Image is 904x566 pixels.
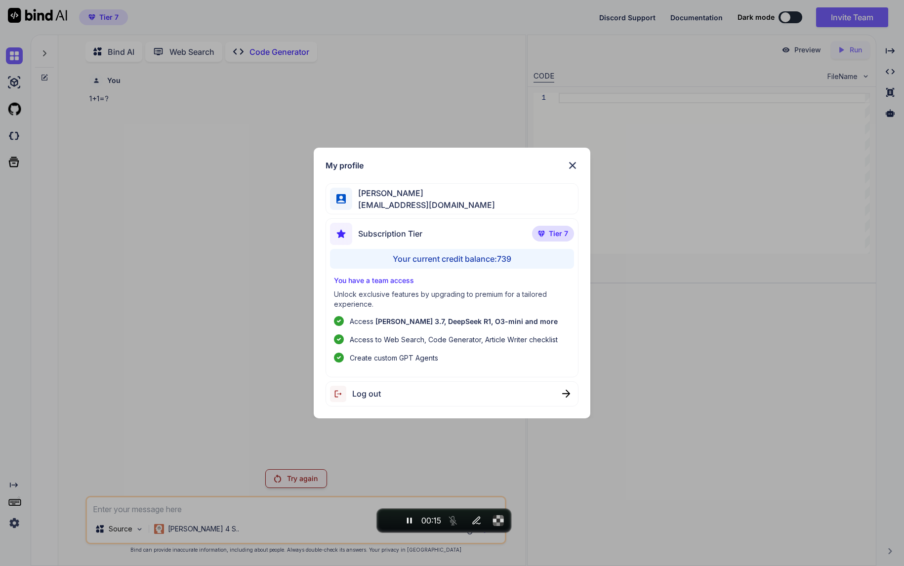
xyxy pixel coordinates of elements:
[375,317,558,325] span: [PERSON_NAME] 3.7, DeepSeek R1, O3-mini and more
[326,160,364,171] h1: My profile
[352,388,381,400] span: Log out
[334,316,344,326] img: checklist
[352,187,495,199] span: [PERSON_NAME]
[334,289,570,309] p: Unlock exclusive features by upgrading to premium for a tailored experience.
[350,334,558,345] span: Access to Web Search, Code Generator, Article Writer checklist
[334,276,570,285] p: You have a team access
[352,199,495,211] span: [EMAIL_ADDRESS][DOMAIN_NAME]
[330,249,574,269] div: Your current credit balance: 739
[358,228,422,240] span: Subscription Tier
[549,229,568,239] span: Tier 7
[350,316,558,326] p: Access
[562,390,570,398] img: close
[336,194,346,203] img: profile
[334,353,344,363] img: checklist
[330,386,352,402] img: logout
[567,160,578,171] img: close
[334,334,344,344] img: checklist
[330,223,352,245] img: subscription
[350,353,438,363] span: Create custom GPT Agents
[538,231,545,237] img: premium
